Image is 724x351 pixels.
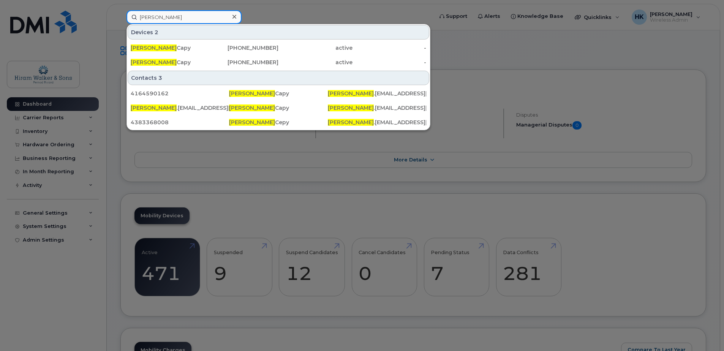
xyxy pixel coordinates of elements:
div: [PHONE_NUMBER] [205,44,279,52]
a: 4164590162[PERSON_NAME]Capy[PERSON_NAME].[EMAIL_ADDRESS][DOMAIN_NAME] [128,87,429,100]
div: active [278,44,353,52]
div: Capy [131,44,205,52]
div: .[EMAIL_ADDRESS][DOMAIN_NAME] [328,90,426,97]
span: [PERSON_NAME] [328,104,374,111]
div: Devices [128,25,429,40]
a: [PERSON_NAME].[EMAIL_ADDRESS][DOMAIN_NAME][PERSON_NAME]Capy[PERSON_NAME].[EMAIL_ADDRESS][DOMAIN_N... [128,101,429,115]
a: 4383368008[PERSON_NAME]Cepy[PERSON_NAME].[EMAIL_ADDRESS][DOMAIN_NAME] [128,115,429,129]
span: [PERSON_NAME] [229,104,275,111]
div: Capy [229,90,327,97]
div: Cepy [229,119,327,126]
div: - [353,44,427,52]
span: [PERSON_NAME] [328,119,374,126]
a: [PERSON_NAME]Capy[PHONE_NUMBER]active- [128,55,429,69]
div: [PHONE_NUMBER] [205,58,279,66]
span: [PERSON_NAME] [131,44,177,51]
div: Capy [229,104,327,112]
a: [PERSON_NAME]Capy[PHONE_NUMBER]active- [128,41,429,55]
div: .[EMAIL_ADDRESS][DOMAIN_NAME] [131,104,229,112]
span: [PERSON_NAME] [328,90,374,97]
div: Capy [131,58,205,66]
div: 4164590162 [131,90,229,97]
div: .[EMAIL_ADDRESS][DOMAIN_NAME] [328,119,426,126]
span: [PERSON_NAME] [131,59,177,66]
span: [PERSON_NAME] [131,104,177,111]
div: 4383368008 [131,119,229,126]
div: active [278,58,353,66]
div: Contacts [128,71,429,85]
span: 2 [155,28,158,36]
span: [PERSON_NAME] [229,119,275,126]
span: [PERSON_NAME] [229,90,275,97]
span: 3 [158,74,162,82]
div: - [353,58,427,66]
div: .[EMAIL_ADDRESS][DOMAIN_NAME] [328,104,426,112]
